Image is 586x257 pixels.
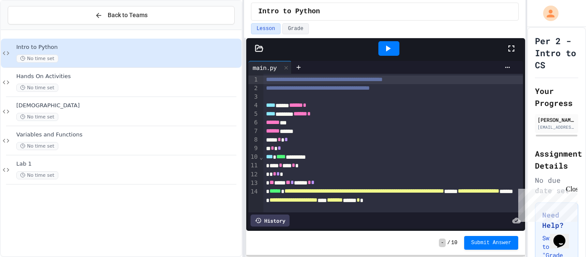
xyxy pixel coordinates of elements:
[248,187,259,213] div: 14
[16,54,58,63] span: No time set
[251,23,281,34] button: Lesson
[16,160,240,168] span: Lab 1
[447,239,450,246] span: /
[16,73,240,80] span: Hands On Activities
[248,110,259,118] div: 5
[248,144,259,153] div: 9
[248,101,259,110] div: 4
[108,11,148,20] span: Back to Teams
[248,84,259,93] div: 2
[515,185,577,222] iframe: chat widget
[248,76,259,84] div: 1
[16,171,58,179] span: No time set
[16,84,58,92] span: No time set
[259,154,263,160] span: Fold line
[550,223,577,248] iframe: chat widget
[16,102,240,109] span: [DEMOGRAPHIC_DATA]
[16,44,240,51] span: Intro to Python
[248,63,281,72] div: main.py
[258,6,320,17] span: Intro to Python
[538,116,576,124] div: [PERSON_NAME]
[16,142,58,150] span: No time set
[248,61,292,74] div: main.py
[451,239,457,246] span: 10
[248,161,259,170] div: 11
[248,179,259,187] div: 13
[16,131,240,139] span: Variables and Functions
[248,153,259,161] div: 10
[248,93,259,101] div: 3
[248,170,259,179] div: 12
[16,113,58,121] span: No time set
[538,124,576,130] div: [EMAIL_ADDRESS][DOMAIN_NAME]
[439,239,445,247] span: -
[471,239,511,246] span: Submit Answer
[464,236,518,250] button: Submit Answer
[8,6,235,24] button: Back to Teams
[3,3,59,54] div: Chat with us now!Close
[535,175,578,196] div: No due date set
[248,136,259,144] div: 8
[535,35,578,71] h1: Per 2 - Intro to CS
[248,127,259,136] div: 7
[251,215,290,227] div: History
[282,23,309,34] button: Grade
[535,85,578,109] h2: Your Progress
[535,148,578,172] h2: Assignment Details
[534,3,561,23] div: My Account
[248,118,259,127] div: 6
